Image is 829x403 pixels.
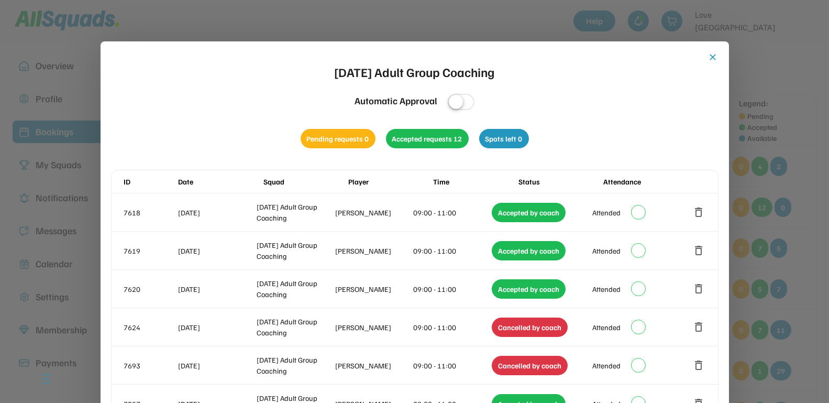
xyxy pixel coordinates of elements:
[433,176,516,187] div: Time
[518,176,601,187] div: Status
[257,354,333,376] div: [DATE] Adult Group Coaching
[492,241,566,260] div: Accepted by coach
[124,207,176,218] div: 7618
[414,284,490,295] div: 09:00 - 11:00
[124,284,176,295] div: 7620
[414,322,490,333] div: 09:00 - 11:00
[592,245,621,256] div: Attended
[335,322,412,333] div: [PERSON_NAME]
[257,201,333,223] div: [DATE] Adult Group Coaching
[414,245,490,256] div: 09:00 - 11:00
[592,360,621,371] div: Attended
[257,278,333,300] div: [DATE] Adult Group Coaching
[4,25,162,43] p: The Trend Micro Maximum Security settings have been synced to the Trend Micro Security.
[386,129,469,148] div: Accepted requests 12
[179,284,255,295] div: [DATE]
[693,282,705,295] button: delete
[257,239,333,262] div: [DATE] Adult Group Coaching
[335,207,412,218] div: [PERSON_NAME]
[124,245,176,256] div: 7619
[301,129,375,148] div: Pending requests 0
[592,207,621,218] div: Attended
[335,284,412,295] div: [PERSON_NAME]
[335,245,412,256] div: [PERSON_NAME]
[355,94,437,108] div: Automatic Approval
[592,322,621,333] div: Attended
[348,176,431,187] div: Player
[693,206,705,219] button: delete
[414,360,490,371] div: 09:00 - 11:00
[179,245,255,256] div: [DATE]
[257,316,333,338] div: [DATE] Adult Group Coaching
[592,284,621,295] div: Attended
[492,356,568,375] div: Cancelled by coach
[124,322,176,333] div: 7624
[335,62,495,81] div: [DATE] Adult Group Coaching
[414,207,490,218] div: 09:00 - 11:00
[179,360,255,371] div: [DATE]
[693,359,705,372] button: delete
[693,244,705,257] button: delete
[708,52,719,62] button: close
[179,322,255,333] div: [DATE]
[492,279,566,299] div: Accepted by coach
[124,360,176,371] div: 7693
[179,176,261,187] div: Date
[124,176,176,187] div: ID
[492,203,566,222] div: Accepted by coach
[263,176,346,187] div: Squad
[335,360,412,371] div: [PERSON_NAME]
[693,321,705,333] button: delete
[603,176,686,187] div: Attendance
[492,318,568,337] div: Cancelled by coach
[179,207,255,218] div: [DATE]
[479,129,529,148] div: Spots left 0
